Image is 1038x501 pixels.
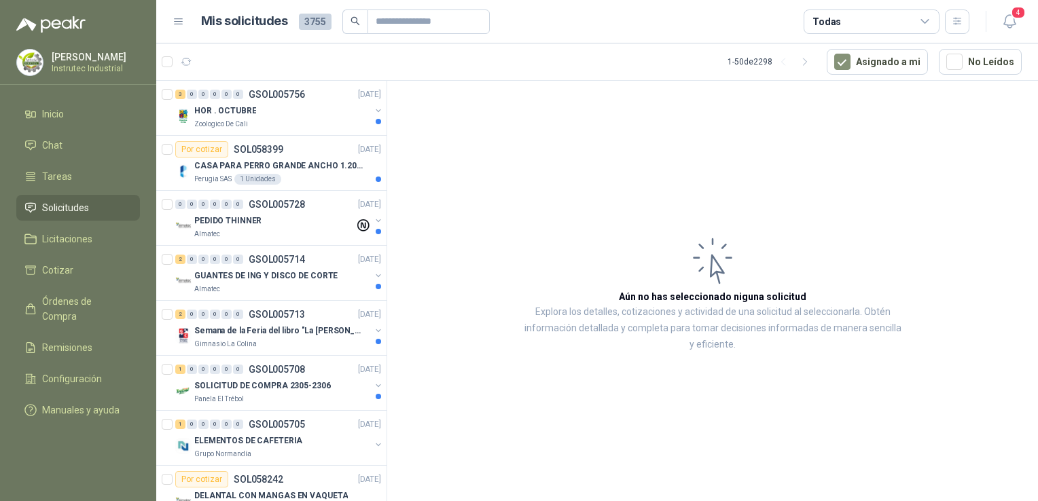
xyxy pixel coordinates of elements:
div: 0 [198,255,209,264]
a: Remisiones [16,335,140,360]
a: Inicio [16,101,140,127]
div: 0 [210,310,220,319]
p: [DATE] [358,143,381,156]
div: 1 Unidades [234,174,281,185]
p: GSOL005708 [249,365,305,374]
a: Manuales y ayuda [16,397,140,423]
div: 0 [233,90,243,99]
p: HOR . OCTUBRE [194,105,256,117]
img: Company Logo [175,438,192,454]
p: [DATE] [358,308,381,321]
p: PEDIDO THINNER [194,215,262,227]
div: 0 [187,90,197,99]
div: 0 [198,90,209,99]
h3: Aún no has seleccionado niguna solicitud [619,289,806,304]
a: 1 0 0 0 0 0 GSOL005705[DATE] Company LogoELEMENTOS DE CAFETERIAGrupo Normandía [175,416,384,460]
img: Company Logo [175,218,192,234]
img: Logo peakr [16,16,86,33]
div: 1 - 50 de 2298 [728,51,816,73]
div: 0 [198,420,209,429]
p: Almatec [194,284,220,295]
span: 4 [1011,6,1026,19]
img: Company Logo [175,328,192,344]
div: 1 [175,365,185,374]
div: Todas [812,14,841,29]
div: 0 [187,200,197,209]
p: GSOL005756 [249,90,305,99]
div: 0 [233,365,243,374]
p: [DATE] [358,253,381,266]
p: [DATE] [358,418,381,431]
p: GSOL005713 [249,310,305,319]
p: [PERSON_NAME] [52,52,137,62]
div: 0 [210,200,220,209]
p: [DATE] [358,363,381,376]
div: 0 [221,310,232,319]
div: 0 [210,420,220,429]
span: Órdenes de Compra [42,294,127,324]
a: 2 0 0 0 0 0 GSOL005713[DATE] Company LogoSemana de la Feria del libro "La [PERSON_NAME]"Gimnasio ... [175,306,384,350]
a: 2 0 0 0 0 0 GSOL005714[DATE] Company LogoGUANTES DE ING Y DISCO DE CORTEAlmatec [175,251,384,295]
a: 1 0 0 0 0 0 GSOL005708[DATE] Company LogoSOLICITUD DE COMPRA 2305-2306Panela El Trébol [175,361,384,405]
div: 0 [221,200,232,209]
p: GSOL005705 [249,420,305,429]
div: 0 [221,420,232,429]
p: GSOL005728 [249,200,305,209]
p: Gimnasio La Colina [194,339,257,350]
a: Solicitudes [16,195,140,221]
p: Zoologico De Cali [194,119,248,130]
a: Por cotizarSOL058399[DATE] Company LogoCASA PARA PERRO GRANDE ANCHO 1.20x1.00 x1.20Perugia SAS1 U... [156,136,387,191]
div: 0 [233,310,243,319]
img: Company Logo [175,383,192,399]
span: Manuales y ayuda [42,403,120,417]
span: search [351,16,360,26]
a: Licitaciones [16,226,140,252]
div: 0 [233,420,243,429]
div: 2 [175,310,185,319]
div: 0 [187,255,197,264]
span: Configuración [42,371,102,386]
div: 0 [210,90,220,99]
p: [DATE] [358,198,381,211]
button: No Leídos [939,49,1022,75]
div: 0 [175,200,185,209]
div: 0 [221,90,232,99]
img: Company Logo [175,108,192,124]
p: Perugia SAS [194,174,232,185]
div: 0 [187,420,197,429]
a: Órdenes de Compra [16,289,140,329]
span: Tareas [42,169,72,184]
p: GSOL005714 [249,255,305,264]
span: Chat [42,138,62,153]
a: Tareas [16,164,140,189]
p: Almatec [194,229,220,240]
div: 0 [233,255,243,264]
div: 0 [198,200,209,209]
div: 0 [198,365,209,374]
p: ELEMENTOS DE CAFETERIA [194,434,302,447]
a: 3 0 0 0 0 0 GSOL005756[DATE] Company LogoHOR . OCTUBREZoologico De Cali [175,86,384,130]
div: 0 [210,255,220,264]
div: 0 [221,255,232,264]
p: Semana de la Feria del libro "La [PERSON_NAME]" [194,324,363,337]
img: Company Logo [175,163,192,179]
span: Cotizar [42,263,73,278]
p: CASA PARA PERRO GRANDE ANCHO 1.20x1.00 x1.20 [194,160,363,172]
p: Panela El Trébol [194,394,244,405]
span: 3755 [299,14,332,30]
button: 4 [997,10,1022,34]
div: 0 [187,310,197,319]
p: [DATE] [358,473,381,486]
img: Company Logo [175,273,192,289]
div: Por cotizar [175,141,228,157]
a: Chat [16,132,140,158]
div: 0 [187,365,197,374]
a: Configuración [16,366,140,392]
span: Solicitudes [42,200,89,215]
div: Por cotizar [175,471,228,487]
div: 3 [175,90,185,99]
p: GUANTES DE ING Y DISCO DE CORTE [194,270,338,282]
div: 0 [198,310,209,319]
p: SOLICITUD DE COMPRA 2305-2306 [194,379,331,392]
span: Remisiones [42,340,92,355]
